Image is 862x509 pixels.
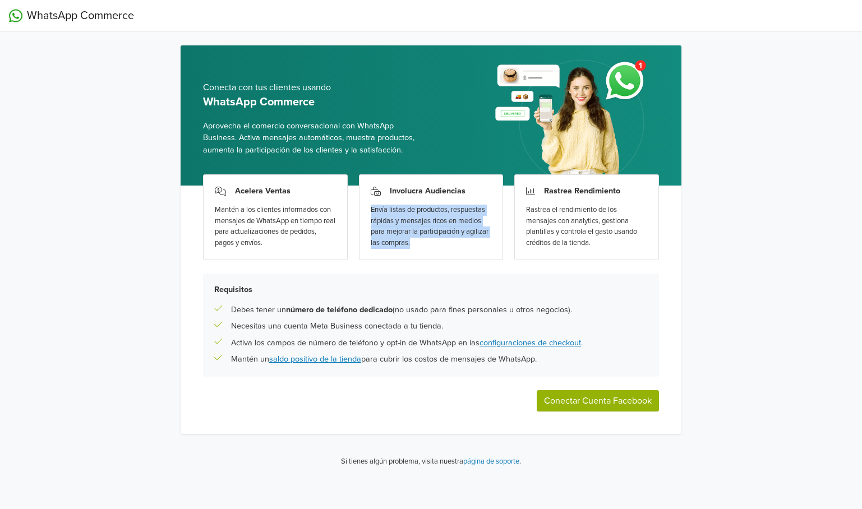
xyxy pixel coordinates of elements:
h5: Requisitos [214,285,648,294]
b: número de teléfono dedicado [286,305,393,314]
button: Conectar Cuenta Facebook [537,390,659,411]
h3: Acelera Ventas [235,186,291,196]
h5: WhatsApp Commerce [203,95,422,109]
p: Activa los campos de número de teléfono y opt-in de WhatsApp en las . [231,337,583,349]
h5: Conecta con tus clientes usando [203,82,422,93]
span: Aprovecha el comercio conversacional con WhatsApp Business. Activa mensajes automáticos, muestra ... [203,120,422,156]
span: WhatsApp Commerce [27,7,134,24]
a: página de soporte [463,457,519,466]
p: Necesitas una cuenta Meta Business conectada a tu tienda. [231,320,443,332]
a: configuraciones de checkout [480,338,581,348]
div: Mantén a los clientes informados con mensajes de WhatsApp en tiempo real para actualizaciones de ... [215,205,336,248]
p: Debes tener un (no usado para fines personales u otros negocios). [231,304,572,316]
p: Mantén un para cubrir los costos de mensajes de WhatsApp. [231,353,537,365]
a: saldo positivo de la tienda [269,354,361,364]
div: Envía listas de productos, respuestas rápidas y mensajes ricos en medios para mejorar la particip... [371,205,492,248]
img: whatsapp_setup_banner [486,53,659,186]
p: Si tienes algún problema, visita nuestra . [341,456,521,468]
h3: Rastrea Rendimiento [544,186,620,196]
img: WhatsApp [9,9,22,22]
div: Rastrea el rendimiento de los mensajes con analytics, gestiona plantillas y controla el gasto usa... [526,205,647,248]
h3: Involucra Audiencias [390,186,465,196]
